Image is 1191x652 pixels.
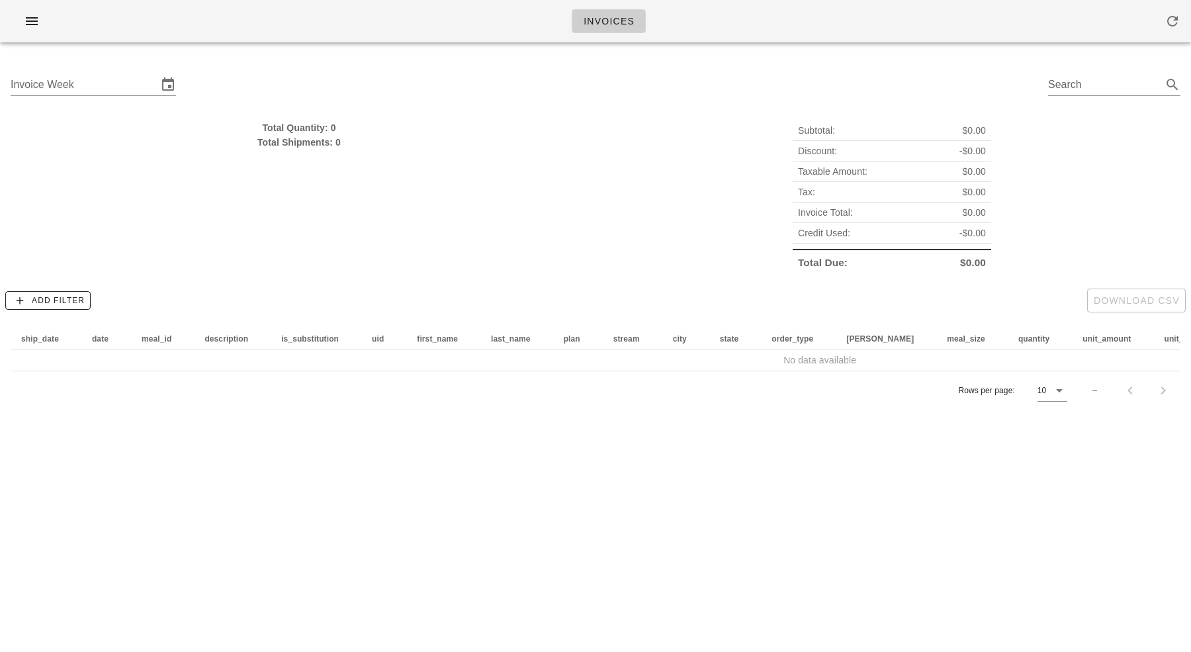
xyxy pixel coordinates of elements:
[572,9,646,33] a: Invoices
[11,328,81,349] th: ship_date: Not sorted. Activate to sort ascending.
[406,328,480,349] th: first_name: Not sorted. Activate to sort ascending.
[772,334,813,344] span: order_type
[11,120,588,135] div: Total Quantity: 0
[281,334,339,344] span: is_substitution
[761,328,836,349] th: order_type: Not sorted. Activate to sort ascending.
[1018,334,1049,344] span: quantity
[131,328,194,349] th: meal_id: Not sorted. Activate to sort ascending.
[553,328,603,349] th: plan: Not sorted. Activate to sort ascending.
[11,135,588,150] div: Total Shipments: 0
[5,291,91,310] button: Add Filter
[361,328,406,349] th: uid: Not sorted. Activate to sort ascending.
[613,334,640,344] span: stream
[564,334,580,344] span: plan
[372,334,384,344] span: uid
[960,256,986,270] span: $0.00
[142,334,171,344] span: meal_id
[204,334,248,344] span: description
[603,328,662,349] th: stream: Not sorted. Activate to sort ascending.
[936,328,1008,349] th: meal_size: Not sorted. Activate to sort ascending.
[1037,385,1046,396] div: 10
[798,144,837,158] span: Discount:
[21,334,59,344] span: ship_date
[491,334,531,344] span: last_name
[194,328,271,349] th: description: Not sorted. Activate to sort ascending.
[798,185,815,199] span: Tax:
[11,295,85,306] span: Add Filter
[962,164,986,179] span: $0.00
[962,185,986,199] span: $0.00
[1072,328,1153,349] th: unit_amount: Not sorted. Activate to sort ascending.
[947,334,985,344] span: meal_size
[958,371,1067,410] div: Rows per page:
[480,328,553,349] th: last_name: Not sorted. Activate to sort ascending.
[959,144,986,158] span: -$0.00
[962,123,986,138] span: $0.00
[271,328,361,349] th: is_substitution: Not sorted. Activate to sort ascending.
[662,328,709,349] th: city: Not sorted. Activate to sort ascending.
[798,256,848,270] span: Total Due:
[1008,328,1072,349] th: quantity: Not sorted. Activate to sort ascending.
[1092,385,1097,396] div: –
[798,226,850,240] span: Credit Used:
[1037,380,1067,401] div: 10Rows per page:
[673,334,687,344] span: city
[417,334,458,344] span: first_name
[836,328,936,349] th: tod: Not sorted. Activate to sort ascending.
[92,334,109,344] span: date
[798,164,867,179] span: Taxable Amount:
[1082,334,1131,344] span: unit_amount
[959,226,986,240] span: -$0.00
[81,328,131,349] th: date: Not sorted. Activate to sort ascending.
[798,123,835,138] span: Subtotal:
[583,16,635,26] span: Invoices
[720,334,739,344] span: state
[709,328,762,349] th: state: Not sorted. Activate to sort ascending.
[962,205,986,220] span: $0.00
[846,334,914,344] span: [PERSON_NAME]
[798,205,853,220] span: Invoice Total:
